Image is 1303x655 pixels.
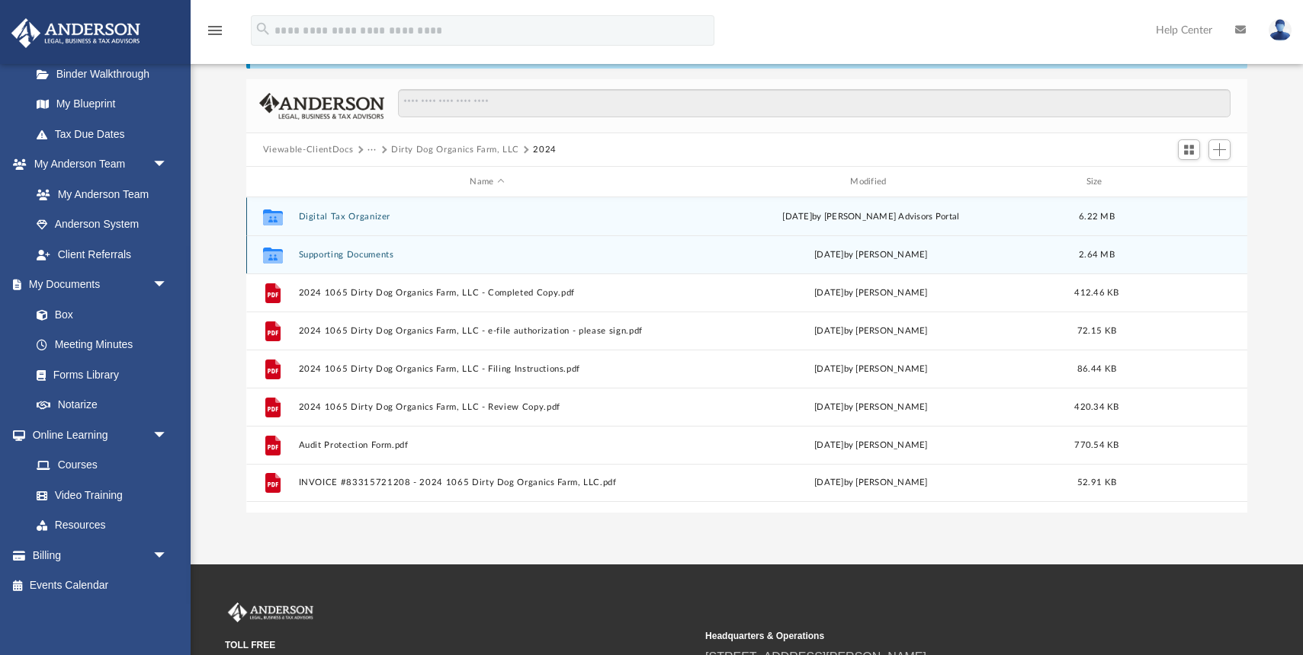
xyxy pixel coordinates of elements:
a: Notarize [21,390,183,420]
small: TOLL FREE [225,638,695,652]
div: id [253,175,291,189]
span: 72.15 KB [1077,327,1116,335]
a: My Anderson Teamarrow_drop_down [11,149,183,180]
button: Supporting Documents [298,250,676,260]
a: menu [206,29,224,40]
img: Anderson Advisors Platinum Portal [7,18,145,48]
span: arrow_drop_down [152,420,183,451]
i: menu [206,21,224,40]
span: arrow_drop_down [152,270,183,301]
div: Modified [682,175,1059,189]
small: Headquarters & Operations [705,629,1175,643]
div: [DATE] by [PERSON_NAME] [682,286,1060,300]
button: 2024 1065 Dirty Dog Organics Farm, LLC - Filing Instructions.pdf [298,364,676,374]
span: 6.22 MB [1079,212,1115,221]
img: Anderson Advisors Platinum Portal [225,602,316,622]
a: Box [21,299,175,330]
div: [DATE] by [PERSON_NAME] [682,476,1060,490]
a: Video Training [21,480,175,510]
button: Switch to Grid View [1178,139,1201,161]
a: My Anderson Team [21,179,175,209]
div: [DATE] by [PERSON_NAME] [682,439,1060,452]
div: [DATE] by [PERSON_NAME] Advisors Portal [682,210,1060,224]
a: Anderson System [21,209,183,240]
span: 420.34 KB [1074,403,1118,411]
a: Online Learningarrow_drop_down [11,420,183,450]
span: 52.91 KB [1077,478,1116,487]
span: 412.46 KB [1074,289,1118,297]
a: Client Referrals [21,239,183,270]
a: My Documentsarrow_drop_down [11,270,183,300]
i: search [255,21,271,37]
button: Digital Tax Organizer [298,212,676,222]
span: arrow_drop_down [152,149,183,181]
a: Meeting Minutes [21,330,183,360]
div: grid [246,197,1247,513]
a: My Blueprint [21,89,183,120]
a: Binder Walkthrough [21,59,191,89]
a: Billingarrow_drop_down [11,540,191,570]
div: id [1134,175,1240,189]
div: [DATE] by [PERSON_NAME] [682,401,1060,414]
span: arrow_drop_down [152,540,183,571]
button: 2024 1065 Dirty Dog Organics Farm, LLC - e-file authorization - please sign.pdf [298,326,676,336]
a: Resources [21,510,183,541]
span: 770.54 KB [1074,441,1118,449]
div: Size [1066,175,1127,189]
button: ··· [367,143,377,157]
div: [DATE] by [PERSON_NAME] [682,363,1060,376]
button: 2024 1065 Dirty Dog Organics Farm, LLC - Completed Copy.pdf [298,288,676,298]
a: Tax Due Dates [21,119,191,149]
button: Dirty Dog Organics Farm, LLC [391,143,519,157]
span: 2.64 MB [1079,251,1115,259]
button: Viewable-ClientDocs [263,143,353,157]
img: User Pic [1269,19,1292,41]
div: Name [297,175,675,189]
button: Audit Protection Form.pdf [298,440,676,450]
div: [DATE] by [PERSON_NAME] [682,248,1060,262]
span: 86.44 KB [1077,365,1116,373]
button: 2024 [533,143,557,157]
button: Add [1208,139,1231,161]
button: 2024 1065 Dirty Dog Organics Farm, LLC - Review Copy.pdf [298,402,676,412]
div: [DATE] by [PERSON_NAME] [682,324,1060,338]
button: INVOICE #83315721208 - 2024 1065 Dirty Dog Organics Farm, LLC.pdf [298,478,676,487]
a: Events Calendar [11,570,191,601]
a: Forms Library [21,359,175,390]
a: Courses [21,450,183,481]
input: Search files and folders [398,89,1231,118]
